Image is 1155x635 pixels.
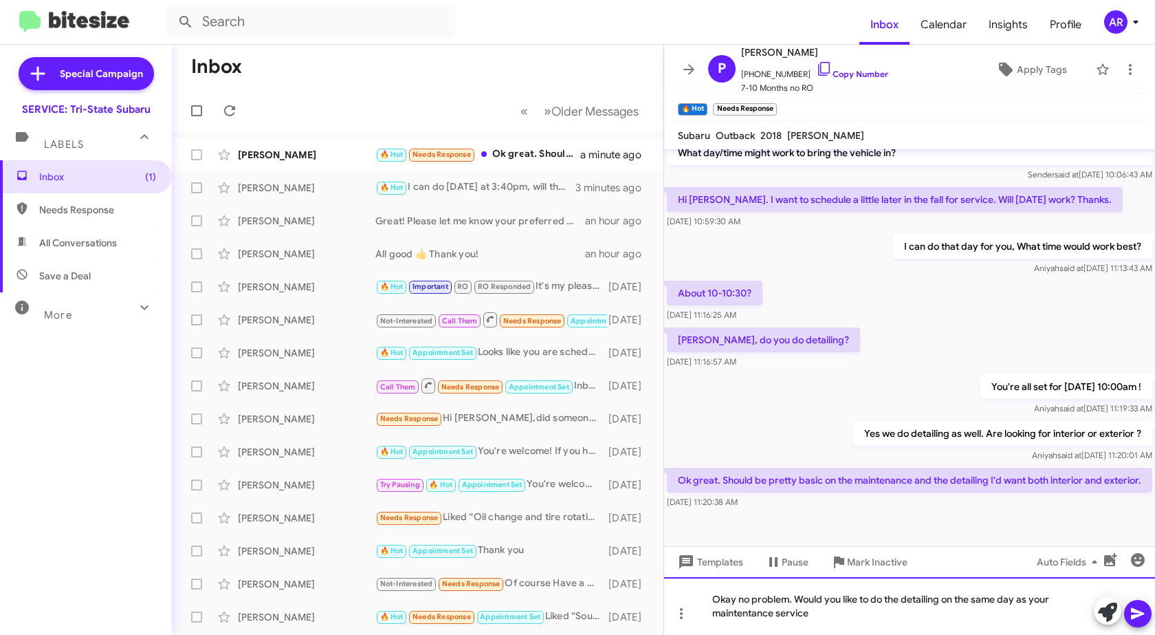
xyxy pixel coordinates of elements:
p: You're all set for [DATE] 10:00am ! [980,374,1152,399]
nav: Page navigation example [513,97,647,125]
span: Call Them [442,316,478,325]
span: Aniyah [DATE] 11:13:43 AM [1034,263,1152,273]
div: Ok great. Should be pretty basic on the maintenance and the detailing I'd want both interior and ... [375,147,580,162]
div: an hour ago [585,247,652,261]
span: Needs Response [380,414,439,423]
span: [PERSON_NAME] [787,129,864,142]
div: You're welcome! If you have any other questions or need further assistance, feel free to ask. See... [375,444,607,460]
span: said at [1055,169,1079,180]
small: 🔥 Hot [678,103,707,116]
div: [DATE] [607,445,652,459]
span: [PHONE_NUMBER] [741,61,888,81]
span: Appointment Set [509,383,569,391]
div: [PERSON_NAME] [238,544,375,558]
div: [PERSON_NAME] [238,214,375,228]
span: RO [457,282,468,291]
p: Ok great. Should be pretty basic on the maintenance and the detailing I'd want both interior and ... [667,468,1152,493]
div: an hour ago [585,214,652,228]
div: [DATE] [607,511,652,525]
span: Labels [44,138,84,151]
span: P [718,58,726,80]
a: Calendar [910,5,978,45]
div: [DATE] [607,610,652,624]
p: I can do that day for you, What time would work best? [893,234,1152,259]
a: Special Campaign [19,57,154,90]
span: 🔥 Hot [380,447,404,456]
div: SERVICE: Tri-State Subaru [22,103,151,116]
div: [DATE] [607,544,652,558]
div: Of course Have a Great day No problem [375,576,607,592]
button: Next [536,97,647,125]
span: said at [1059,263,1083,273]
span: Pause [782,550,808,574]
span: RO Responded [478,282,531,291]
span: said at [1059,403,1083,413]
a: Inbox [859,5,910,45]
span: Auto Fields [1037,550,1103,574]
span: Important [412,282,448,291]
span: Appointment Set [480,612,540,621]
div: [PERSON_NAME] [238,247,375,261]
span: 🔥 Hot [380,282,404,291]
span: Appointment Set [571,316,631,325]
span: » [544,103,551,120]
span: Appointment Set [412,546,473,555]
div: [PERSON_NAME] [238,181,375,195]
div: [DATE] [607,379,652,393]
div: Okay no problem. Would you like to do the detailing on the same day as your maintentance service [664,577,1155,635]
p: [PERSON_NAME], do you do detailing? [667,327,860,352]
p: Yes we do detailing as well. Are looking for interior or exterior ? [853,421,1152,446]
div: Liked “Sounds good, You're all set! 🙂” [375,609,607,625]
span: Aniyah [DATE] 11:20:01 AM [1032,450,1152,460]
div: a minute ago [580,148,652,162]
span: Needs Response [503,316,562,325]
div: You're welcome! If you have any other questions or need further assistance, feel free to ask. [375,477,607,493]
span: [DATE] 11:16:25 AM [667,310,736,320]
span: Profile [1039,5,1092,45]
p: Hi [PERSON_NAME]. I want to schedule a little later in the fall for service. Will [DATE] work? Th... [667,187,1123,212]
span: Appointment Set [412,447,473,456]
div: 3 minutes ago [575,181,652,195]
small: Needs Response [713,103,776,116]
span: Appointment Set [412,348,473,357]
div: [PERSON_NAME] [238,379,375,393]
span: Mark Inactive [847,550,907,574]
span: [DATE] 11:20:38 AM [667,497,738,507]
span: [DATE] 10:59:30 AM [667,216,740,226]
span: Insights [978,5,1039,45]
span: Needs Response [442,579,500,588]
div: [DATE] [607,280,652,294]
span: 🔥 Hot [380,348,404,357]
p: About 10-10:30? [667,281,762,305]
span: Special Campaign [60,67,143,80]
span: Needs Response [441,383,500,391]
span: 🔥 Hot [380,612,404,621]
div: [PERSON_NAME] [238,478,375,492]
div: [PERSON_NAME] [238,412,375,426]
span: 🔥 Hot [380,546,404,555]
button: Auto Fields [1026,550,1114,574]
span: Sender [DATE] 10:06:43 AM [1028,169,1152,180]
div: Inbound Call [375,311,607,328]
div: Liked “Oil change and tire rotation with a multi point inspection” [375,510,607,526]
div: [DATE] [607,478,652,492]
div: Great! Please let me know your preferred date and time, and I'll schedule your appointment. [375,214,585,228]
div: Thank you [375,543,607,559]
button: Mark Inactive [819,550,918,574]
span: [PERSON_NAME] [741,44,888,61]
div: All good 👍 Thank you! [375,247,585,261]
div: AR [1104,10,1127,34]
button: Templates [664,550,754,574]
span: 7-10 Months no RO [741,81,888,95]
span: Save a Deal [39,269,91,283]
span: 2018 [760,129,782,142]
span: (1) [145,170,156,184]
div: [DATE] [607,412,652,426]
span: Outback [716,129,755,142]
button: AR [1092,10,1140,34]
span: 🔥 Hot [380,183,404,192]
span: said at [1057,450,1081,460]
div: [DATE] [607,577,652,591]
div: I can do [DATE] at 3:40pm, will that be okay? [375,180,575,195]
